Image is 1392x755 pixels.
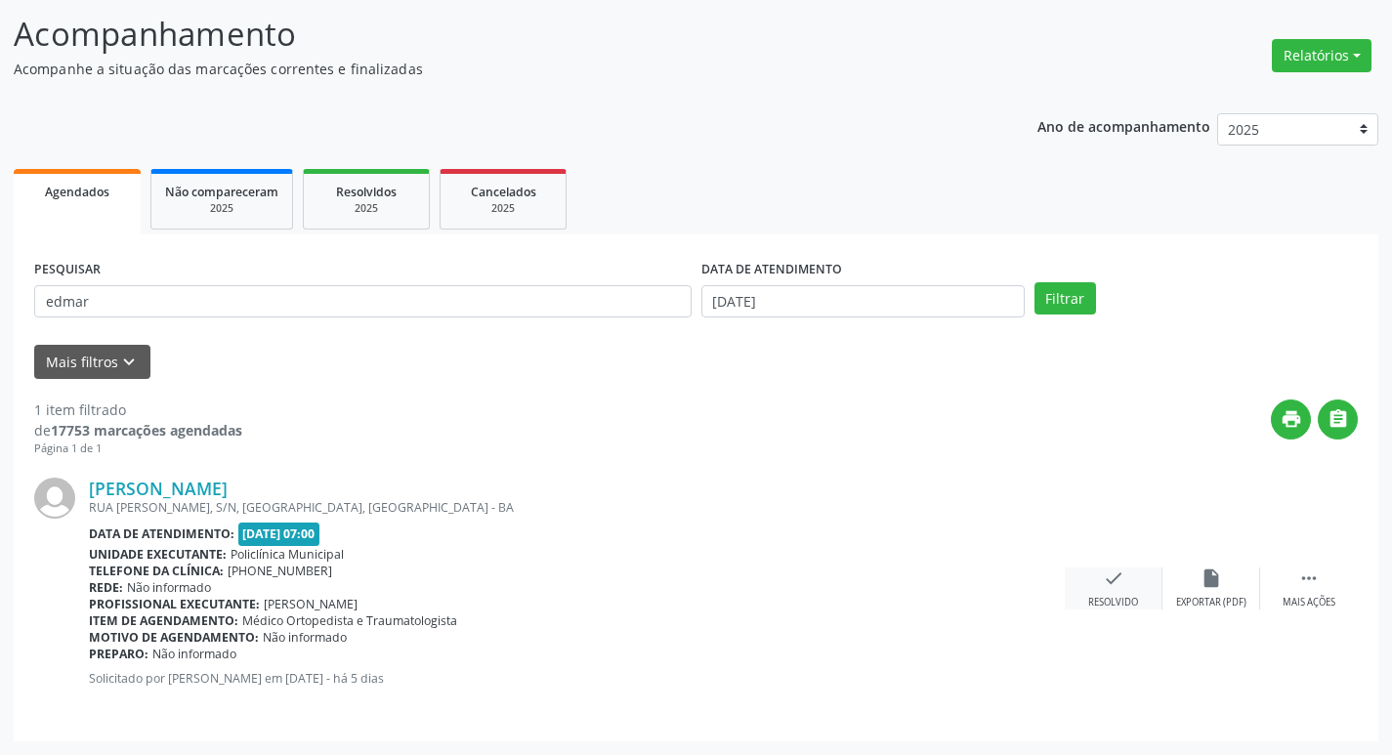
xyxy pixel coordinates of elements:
[89,629,259,646] b: Motivo de agendamento:
[1037,113,1210,138] p: Ano de acompanhamento
[454,201,552,216] div: 2025
[34,440,242,457] div: Página 1 de 1
[89,525,234,542] b: Data de atendimento:
[1176,596,1246,609] div: Exportar (PDF)
[118,352,140,373] i: keyboard_arrow_down
[1034,282,1096,315] button: Filtrar
[127,579,211,596] span: Não informado
[89,612,238,629] b: Item de agendamento:
[34,255,101,285] label: PESQUISAR
[701,255,842,285] label: DATA DE ATENDIMENTO
[701,285,1025,318] input: Selecione um intervalo
[34,399,242,420] div: 1 item filtrado
[34,285,692,318] input: Nome, CNS
[34,420,242,440] div: de
[89,670,1065,687] p: Solicitado por [PERSON_NAME] em [DATE] - há 5 dias
[1298,567,1320,589] i: 
[1088,596,1138,609] div: Resolvido
[1283,596,1335,609] div: Mais ações
[1272,39,1371,72] button: Relatórios
[51,421,242,440] strong: 17753 marcações agendadas
[231,546,344,563] span: Policlínica Municipal
[228,563,332,579] span: [PHONE_NUMBER]
[1201,567,1222,589] i: insert_drive_file
[89,478,228,499] a: [PERSON_NAME]
[89,563,224,579] b: Telefone da clínica:
[238,523,320,545] span: [DATE] 07:00
[336,184,397,200] span: Resolvidos
[89,499,1065,516] div: RUA [PERSON_NAME], S/N, [GEOGRAPHIC_DATA], [GEOGRAPHIC_DATA] - BA
[89,646,148,662] b: Preparo:
[317,201,415,216] div: 2025
[34,345,150,379] button: Mais filtroskeyboard_arrow_down
[14,10,969,59] p: Acompanhamento
[1328,408,1349,430] i: 
[165,201,278,216] div: 2025
[152,646,236,662] span: Não informado
[165,184,278,200] span: Não compareceram
[471,184,536,200] span: Cancelados
[242,612,457,629] span: Médico Ortopedista e Traumatologista
[45,184,109,200] span: Agendados
[1271,399,1311,440] button: print
[89,596,260,612] b: Profissional executante:
[1103,567,1124,589] i: check
[1318,399,1358,440] button: 
[263,629,347,646] span: Não informado
[34,478,75,519] img: img
[89,579,123,596] b: Rede:
[264,596,358,612] span: [PERSON_NAME]
[14,59,969,79] p: Acompanhe a situação das marcações correntes e finalizadas
[1281,408,1302,430] i: print
[89,546,227,563] b: Unidade executante:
